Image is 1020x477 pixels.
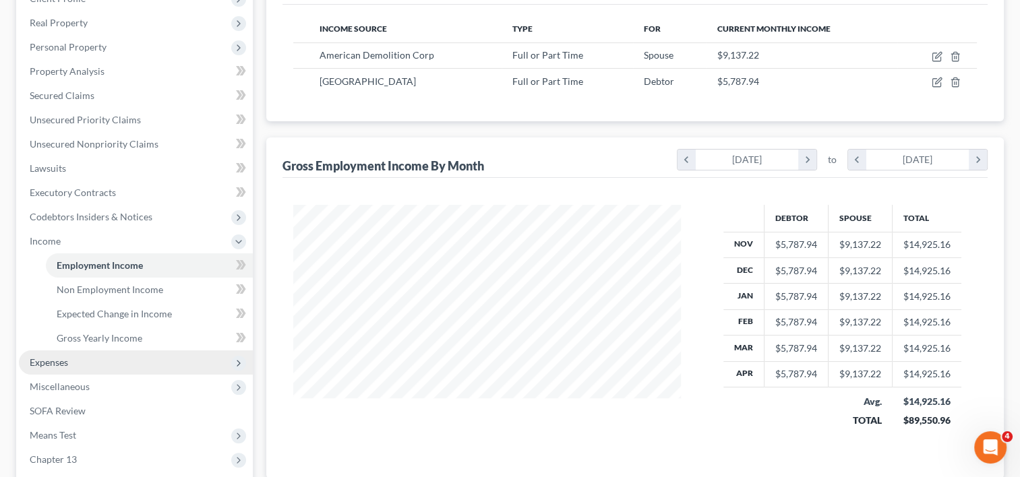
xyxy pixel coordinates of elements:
[46,326,253,350] a: Gross Yearly Income
[30,90,94,101] span: Secured Claims
[798,150,816,170] i: chevron_right
[320,49,434,61] span: American Demolition Corp
[717,24,831,34] span: Current Monthly Income
[775,238,817,251] div: $5,787.94
[848,150,866,170] i: chevron_left
[30,41,107,53] span: Personal Property
[320,24,387,34] span: Income Source
[57,308,172,319] span: Expected Change in Income
[644,24,661,34] span: For
[30,17,88,28] span: Real Property
[320,75,416,87] span: [GEOGRAPHIC_DATA]
[828,205,892,232] th: Spouse
[723,309,764,335] th: Feb
[775,367,817,381] div: $5,787.94
[764,205,828,232] th: Debtor
[30,114,141,125] span: Unsecured Priority Claims
[30,138,158,150] span: Unsecured Nonpriority Claims
[892,336,961,361] td: $14,925.16
[19,181,253,205] a: Executory Contracts
[892,309,961,335] td: $14,925.16
[512,75,583,87] span: Full or Part Time
[30,187,116,198] span: Executory Contracts
[282,158,484,174] div: Gross Employment Income By Month
[46,302,253,326] a: Expected Change in Income
[775,264,817,278] div: $5,787.94
[717,75,759,87] span: $5,787.94
[839,264,881,278] div: $9,137.22
[892,284,961,309] td: $14,925.16
[723,284,764,309] th: Jan
[512,49,583,61] span: Full or Part Time
[19,132,253,156] a: Unsecured Nonpriority Claims
[696,150,799,170] div: [DATE]
[46,253,253,278] a: Employment Income
[723,336,764,361] th: Mar
[19,156,253,181] a: Lawsuits
[892,232,961,257] td: $14,925.16
[903,414,951,427] div: $89,550.96
[839,367,881,381] div: $9,137.22
[19,59,253,84] a: Property Analysis
[969,150,987,170] i: chevron_right
[866,150,969,170] div: [DATE]
[30,356,68,368] span: Expenses
[903,395,951,408] div: $14,925.16
[57,284,163,295] span: Non Employment Income
[512,24,533,34] span: Type
[892,257,961,283] td: $14,925.16
[717,49,759,61] span: $9,137.22
[1002,431,1013,442] span: 4
[19,84,253,108] a: Secured Claims
[839,290,881,303] div: $9,137.22
[30,381,90,392] span: Miscellaneous
[723,257,764,283] th: Dec
[723,232,764,257] th: Nov
[723,361,764,387] th: Apr
[30,235,61,247] span: Income
[775,290,817,303] div: $5,787.94
[30,65,104,77] span: Property Analysis
[839,238,881,251] div: $9,137.22
[644,49,673,61] span: Spouse
[775,315,817,329] div: $5,787.94
[839,342,881,355] div: $9,137.22
[30,405,86,416] span: SOFA Review
[30,211,152,222] span: Codebtors Insiders & Notices
[892,205,961,232] th: Total
[19,399,253,423] a: SOFA Review
[839,414,881,427] div: TOTAL
[974,431,1007,464] iframe: Intercom live chat
[46,278,253,302] a: Non Employment Income
[892,361,961,387] td: $14,925.16
[57,332,142,344] span: Gross Yearly Income
[57,259,143,271] span: Employment Income
[678,150,696,170] i: chevron_left
[19,108,253,132] a: Unsecured Priority Claims
[644,75,674,87] span: Debtor
[828,153,837,166] span: to
[30,429,76,441] span: Means Test
[839,395,881,408] div: Avg.
[775,342,817,355] div: $5,787.94
[839,315,881,329] div: $9,137.22
[30,453,77,465] span: Chapter 13
[30,162,66,174] span: Lawsuits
